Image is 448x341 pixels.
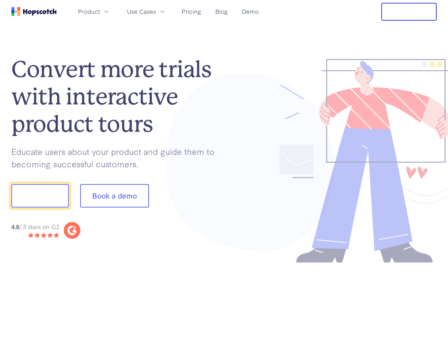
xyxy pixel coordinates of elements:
[239,6,261,17] a: Demo
[212,6,231,17] a: Blog
[11,56,224,137] h1: Convert more trials with interactive product tours
[11,222,19,231] strong: 4.8
[11,145,224,170] p: Educate users about your product and guide them to becoming successful customers.
[74,6,114,17] button: Product
[11,222,59,231] div: / 5 stars on G2
[11,184,69,208] button: Show me!
[381,3,437,21] button: Free Trial
[78,7,100,16] span: Product
[127,7,156,16] span: Use Cases
[123,6,170,17] button: Use Cases
[80,184,149,208] button: Book a demo
[11,7,57,16] a: Home
[179,6,204,17] a: Pricing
